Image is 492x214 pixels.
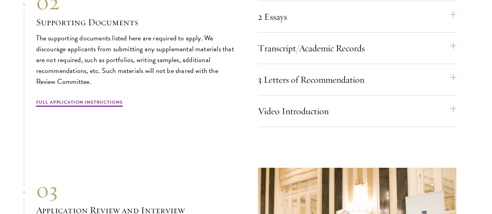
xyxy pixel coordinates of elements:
[36,33,235,87] p: The supporting documents listed here are required to apply. We discourage applicants from submitt...
[36,99,123,108] a: Full Application Instructions
[36,176,235,204] div: 03
[36,16,235,29] h3: Supporting Documents
[258,7,456,26] button: 2 Essays
[258,39,456,57] button: Transcript/Academic Records
[258,70,456,89] button: 3 Letters of Recommendation
[258,102,456,120] button: Video Introduction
